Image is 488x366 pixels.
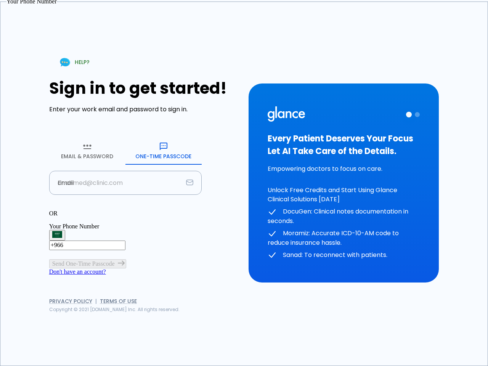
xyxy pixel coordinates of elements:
[268,164,420,173] p: Empowering doctors to focus on care.
[49,259,126,268] button: Send One-Time Passcode
[49,79,239,98] h1: Sign in to get started!
[52,231,62,238] img: Saudi Arabia
[49,230,65,241] button: Select country
[49,171,183,195] input: dr.ahmed@clinic.com
[268,186,420,204] p: Unlock Free Credits and Start Using Glance Clinical Solutions [DATE]
[268,229,420,247] p: Moramiz: Accurate ICD-10-AM code to reduce insurance hassle.
[49,210,202,217] p: OR
[49,306,180,313] span: Copyright © 2021 [DOMAIN_NAME] Inc. All rights reserved.
[268,207,420,226] p: DocuGen: Clinical notes documentation in seconds.
[49,137,125,165] button: Email & Password
[125,137,202,165] button: One-Time Passcode
[268,132,420,157] h3: Every Patient Deserves Your Focus Let AI Take Care of the Details.
[95,297,97,305] span: |
[49,53,99,72] a: HELP?
[268,250,420,260] p: Sanad: To reconnect with patients.
[58,56,72,69] img: Chat Support
[49,105,239,114] p: Enter your work email and password to sign in.
[49,297,92,305] a: Privacy Policy
[100,297,137,305] a: Terms of Use
[49,268,106,275] a: Don't have an account?
[49,223,100,230] label: Your Phone Number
